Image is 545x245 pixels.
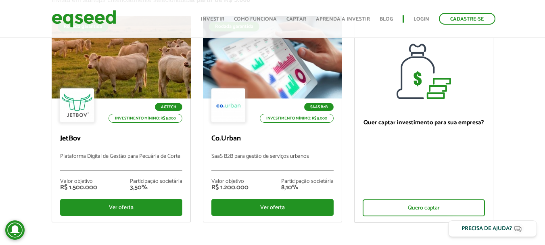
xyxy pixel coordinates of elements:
[201,17,224,22] a: Investir
[130,184,182,191] div: 3,50%
[316,17,370,22] a: Aprenda a investir
[281,179,334,184] div: Participação societária
[130,179,182,184] div: Participação societária
[363,119,485,126] p: Quer captar investimento para sua empresa?
[109,114,182,123] p: Investimento mínimo: R$ 5.000
[260,114,334,123] p: Investimento mínimo: R$ 5.000
[211,184,248,191] div: R$ 1.200.000
[52,8,116,29] img: EqSeed
[380,17,393,22] a: Blog
[52,16,191,222] a: Rodada garantida Agtech Investimento mínimo: R$ 5.000 JetBov Plataforma Digital de Gestão para Pe...
[211,179,248,184] div: Valor objetivo
[413,17,429,22] a: Login
[203,16,342,222] a: Rodada garantida SaaS B2B Investimento mínimo: R$ 5.000 Co.Urban SaaS B2B para gestão de serviços...
[211,134,334,143] p: Co.Urban
[286,17,306,22] a: Captar
[60,179,97,184] div: Valor objetivo
[60,199,182,216] div: Ver oferta
[60,153,182,171] p: Plataforma Digital de Gestão para Pecuária de Corte
[304,103,334,111] p: SaaS B2B
[60,134,182,143] p: JetBov
[211,199,334,216] div: Ver oferta
[234,17,277,22] a: Como funciona
[155,103,182,111] p: Agtech
[439,13,495,25] a: Cadastre-se
[363,199,485,216] div: Quero captar
[211,153,334,171] p: SaaS B2B para gestão de serviços urbanos
[354,16,493,223] a: Quer captar investimento para sua empresa? Quero captar
[60,184,97,191] div: R$ 1.500.000
[281,184,334,191] div: 8,10%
